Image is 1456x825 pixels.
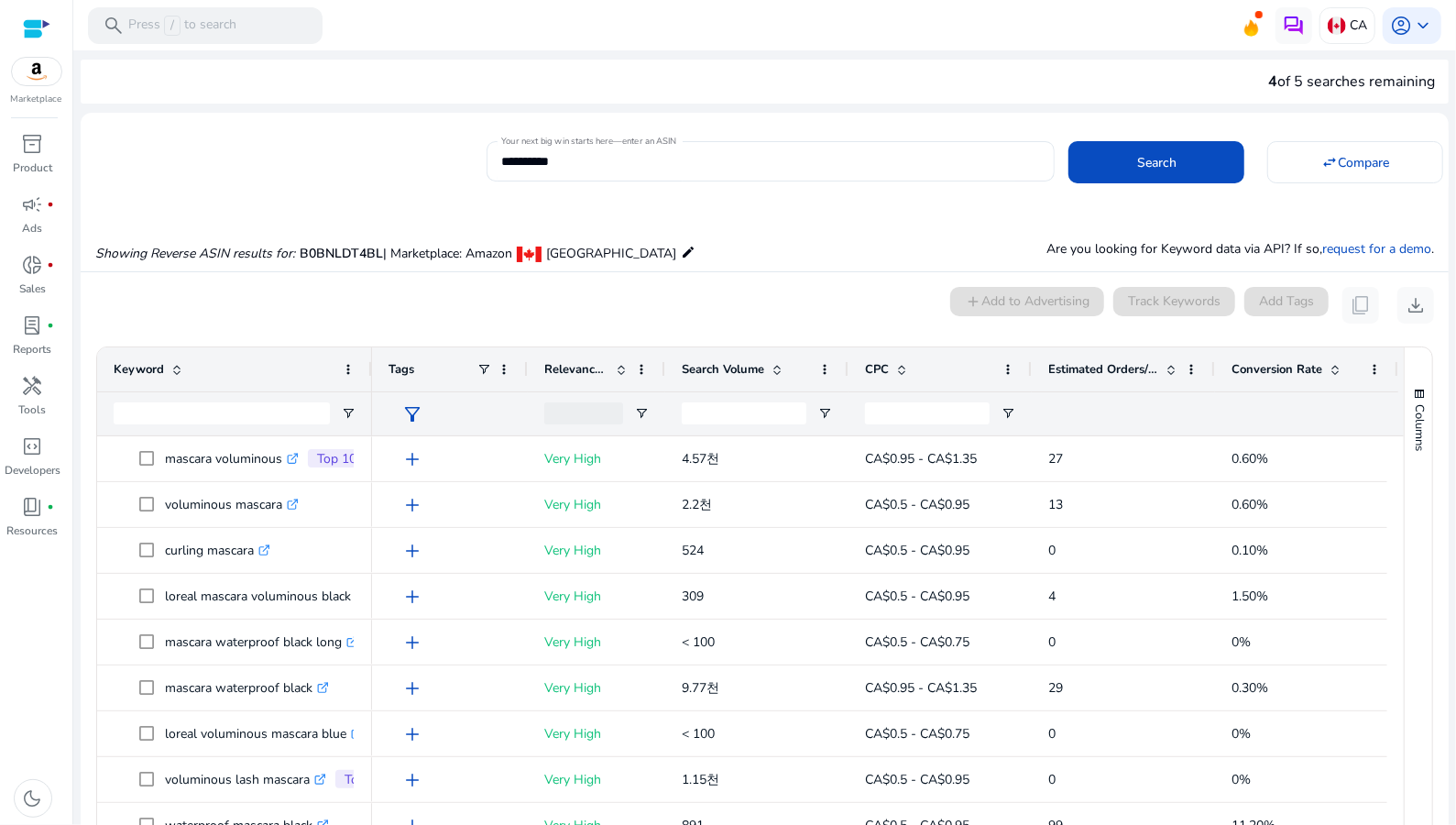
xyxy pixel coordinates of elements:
[1048,450,1063,467] span: 27
[383,245,512,262] span: | Marketplace: Amazon
[401,632,423,654] span: add
[95,245,295,262] i: Showing Reverse ASIN results for:
[389,361,414,378] span: Tags
[13,159,52,176] p: Product
[48,503,55,511] span: fiber_manual_record
[164,16,181,36] span: /
[682,402,806,424] input: Search Volume Filter Input
[11,93,62,106] p: Marketplace
[1411,404,1428,451] span: Columns
[1268,71,1277,92] span: 4
[165,532,270,569] p: curling mascara
[128,16,236,36] p: Press to search
[401,586,423,608] span: add
[22,254,44,276] span: donut_small
[48,261,55,269] span: fiber_manual_record
[1321,154,1338,170] mat-icon: swap_horiz
[22,133,44,155] span: inventory_2
[1048,542,1056,559] span: 0
[681,241,695,263] mat-icon: edit
[1232,679,1268,697] span: 0.30%
[1048,588,1056,605] span: 4
[19,280,46,297] p: Sales
[544,532,649,569] p: Very High
[865,679,977,697] span: CA$0.95 - CA$1.35
[48,201,55,208] span: fiber_manual_record
[682,542,704,559] span: 524
[14,341,52,357] p: Reports
[1068,141,1244,183] button: Search
[165,623,358,661] p: mascara waterproof black long
[544,361,608,378] span: Relevance Score
[682,633,715,651] span: < 100
[1048,771,1056,788] span: 0
[682,450,719,467] span: 4.57천
[865,725,969,742] span: CA$0.5 - CA$0.75
[317,449,372,469] p: Top 100K
[1232,542,1268,559] span: 0.10%
[1232,450,1268,467] span: 0.60%
[165,577,367,615] p: loreal mascara voluminous black
[544,577,649,615] p: Very High
[865,496,969,513] span: CA$0.5 - CA$0.95
[1405,294,1427,316] span: download
[22,787,44,809] span: dark_mode
[345,770,400,790] p: Top 100K
[1232,588,1268,605] span: 1.50%
[544,486,649,523] p: Very High
[544,761,649,798] p: Very High
[865,588,969,605] span: CA$0.5 - CA$0.95
[682,679,719,697] span: 9.77천
[817,406,832,421] button: Open Filter Menu
[865,542,969,559] span: CA$0.5 - CA$0.95
[865,633,969,651] span: CA$0.5 - CA$0.75
[22,375,44,397] span: handyman
[22,193,44,215] span: campaign
[682,771,719,788] span: 1.15천
[114,402,330,424] input: Keyword Filter Input
[300,245,383,262] span: B0BNLDT4BL
[401,769,423,791] span: add
[682,588,704,605] span: 309
[501,135,676,148] mat-label: Your next big win starts here—enter an ASIN
[401,448,423,470] span: add
[1397,287,1434,324] button: download
[103,15,125,37] span: search
[1350,9,1367,41] p: CA
[23,220,43,236] p: Ads
[1048,633,1056,651] span: 0
[865,402,990,424] input: CPC Filter Input
[12,58,61,85] img: amazon.svg
[1048,725,1056,742] span: 0
[401,494,423,516] span: add
[544,623,649,661] p: Very High
[682,725,715,742] span: < 100
[165,486,299,523] p: voluminous mascara
[1048,496,1063,513] span: 13
[401,403,423,425] span: filter_alt
[546,245,676,262] span: [GEOGRAPHIC_DATA]
[5,462,60,478] p: Developers
[7,522,59,539] p: Resources
[865,361,889,378] span: CPC
[1328,16,1346,35] img: ca.svg
[22,496,44,518] span: book_4
[401,540,423,562] span: add
[1267,141,1443,183] button: Compare
[682,496,712,513] span: 2.2천
[341,406,356,421] button: Open Filter Menu
[544,715,649,753] p: Very High
[682,361,764,378] span: Search Volume
[22,314,44,336] span: lab_profile
[401,677,423,699] span: add
[1338,153,1389,172] span: Compare
[165,761,326,798] p: voluminous lash mascara
[1268,71,1435,93] div: of 5 searches remaining
[48,322,55,329] span: fiber_manual_record
[1137,153,1177,172] span: Search
[22,435,44,457] span: code_blocks
[1232,496,1268,513] span: 0.60%
[634,406,649,421] button: Open Filter Menu
[1232,771,1251,788] span: 0%
[1001,406,1015,421] button: Open Filter Menu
